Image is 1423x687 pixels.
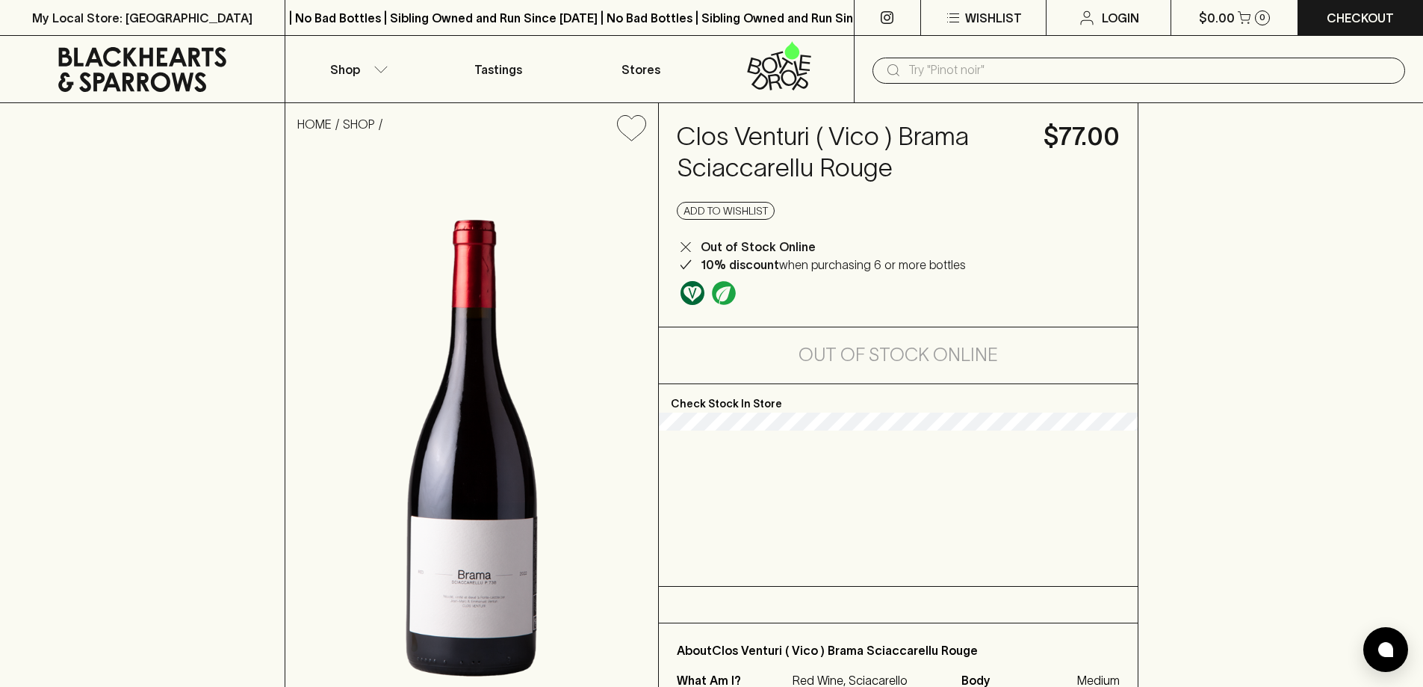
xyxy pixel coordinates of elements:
[908,58,1393,82] input: Try "Pinot noir"
[1044,121,1120,153] h4: $77.00
[712,281,736,305] img: Organic
[474,61,522,78] p: Tastings
[1102,9,1139,27] p: Login
[1259,13,1265,22] p: 0
[681,281,704,305] img: Vegan
[611,109,652,147] button: Add to wishlist
[677,277,708,309] a: Made without the use of any animal products.
[677,641,1120,659] p: About Clos Venturi ( Vico ) Brama Sciaccarellu Rouge
[799,343,998,367] h5: Out of Stock Online
[32,9,252,27] p: My Local Store: [GEOGRAPHIC_DATA]
[659,384,1138,413] p: Check Stock In Store
[701,256,966,274] p: when purchasing 6 or more bottles
[708,277,740,309] a: Organic
[701,258,779,271] b: 10% discount
[330,61,360,78] p: Shop
[570,36,712,102] a: Stores
[285,36,427,102] button: Shop
[965,9,1022,27] p: Wishlist
[677,202,775,220] button: Add to wishlist
[1378,642,1393,657] img: bubble-icon
[1327,9,1394,27] p: Checkout
[621,61,660,78] p: Stores
[343,117,375,131] a: SHOP
[701,238,816,256] p: Out of Stock Online
[427,36,569,102] a: Tastings
[677,121,1026,184] h4: Clos Venturi ( Vico ) Brama Sciaccarellu Rouge
[1199,9,1235,27] p: $0.00
[297,117,332,131] a: HOME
